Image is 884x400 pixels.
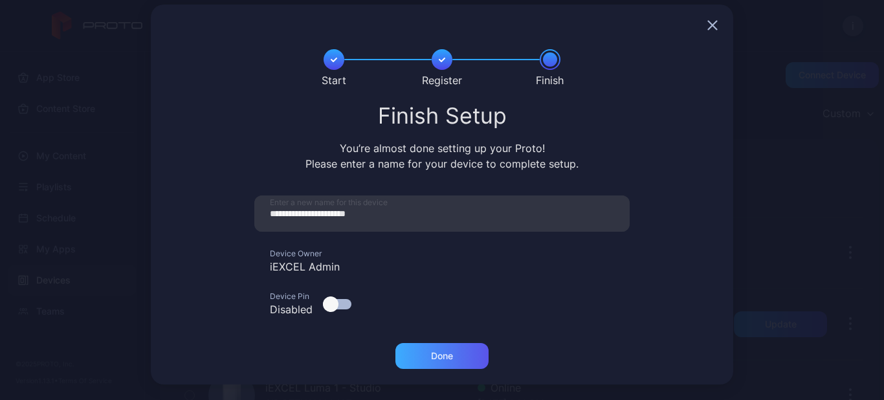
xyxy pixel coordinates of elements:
[254,249,630,259] div: Device Owner
[422,72,462,88] div: Register
[322,72,346,88] div: Start
[254,195,630,232] input: Enter a new name for this device
[431,351,453,361] div: Done
[289,156,596,172] div: Please enter a name for your device to complete setup.
[254,291,313,302] div: Device Pin
[166,104,718,128] div: Finish Setup
[254,302,313,317] div: Disabled
[289,140,596,156] div: You’re almost done setting up your Proto!
[395,343,489,369] button: Done
[536,72,564,88] div: Finish
[254,259,630,274] div: iEXCEL Admin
